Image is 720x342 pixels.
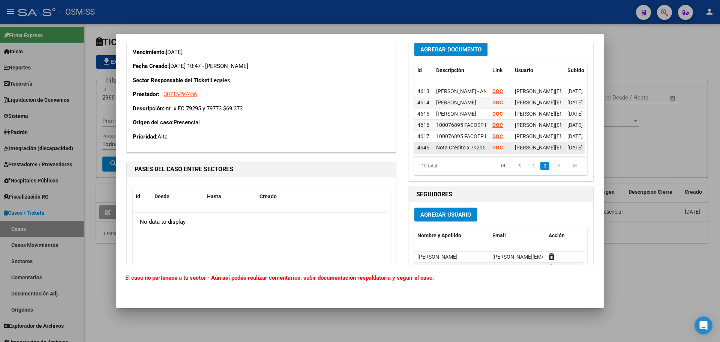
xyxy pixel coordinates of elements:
[567,99,583,105] span: [DATE]
[417,232,461,238] span: Nombre y Apellido
[492,133,503,139] a: DOC
[568,162,582,170] a: go to last page
[125,274,434,281] b: El caso no pertenece a tu sector - Aún así podés realizar comentarios, subir documentación respal...
[436,111,476,117] span: [PERSON_NAME]
[164,91,197,98] span: 30715497456
[540,162,549,170] a: 2
[256,188,294,205] datatable-header-cell: Creado
[420,211,471,218] span: Agregar Usuario
[567,67,584,73] span: Subido
[417,265,457,271] span: [PERSON_NAME]
[436,145,486,151] span: Nota Crédito x 79295
[417,111,429,117] span: 4615
[433,62,489,78] datatable-header-cell: Descripción
[492,111,503,117] a: DOC
[496,162,510,170] a: go to first page
[414,208,477,221] button: Agregar Usuario
[414,62,433,78] datatable-header-cell: Id
[417,133,429,139] span: 4617
[539,160,550,172] li: page 2
[567,133,583,139] span: [DATE]
[567,122,583,128] span: [DATE]
[546,227,583,244] datatable-header-cell: Acción
[694,316,712,334] div: Open Intercom Messenger
[204,188,256,205] datatable-header-cell: Hasta
[133,49,166,56] strong: Vencimiento:
[492,99,503,105] a: DOC
[416,190,585,199] h1: SEGUIDORES
[567,145,583,151] span: [DATE]
[414,227,489,244] datatable-header-cell: Nombre y Apellido
[552,162,566,170] a: go to next page
[414,42,487,56] button: Agregar Documento
[417,122,429,128] span: 4616
[417,254,457,260] span: [PERSON_NAME]
[133,62,390,71] p: [DATE] 10:47 - [PERSON_NAME]
[151,188,204,205] datatable-header-cell: Desde
[492,145,503,151] a: DOC
[436,133,528,139] span: 100076895 FACOEP LEGALES TRANSF
[133,63,169,69] strong: Fecha Creado:
[512,62,564,78] datatable-header-cell: Usuario
[133,104,390,113] p: Int. x FC 79295 y 79773 $69.373
[492,232,506,238] span: Email
[436,67,464,73] span: Descripción
[513,162,527,170] a: go to previous page
[133,188,151,205] datatable-header-cell: Id
[492,265,656,271] span: [PERSON_NAME][EMAIL_ADDRESS][PERSON_NAME][DOMAIN_NAME]
[567,111,583,117] span: [DATE]
[489,62,512,78] datatable-header-cell: Link
[529,162,538,170] a: 1
[133,76,390,85] p: Legales
[492,122,503,128] a: DOC
[133,118,390,127] p: Presencial
[133,91,159,98] strong: Prestador:
[417,99,429,105] span: 4614
[133,119,174,126] strong: Origen del caso:
[157,133,168,140] span: Alta
[417,67,422,73] span: Id
[436,122,507,128] span: 100076895 FACOEP LEGALES
[492,67,502,73] span: Link
[549,232,565,238] span: Acción
[207,193,221,199] span: Hasta
[417,145,429,151] span: 4646
[133,77,211,84] strong: Sector Responsable del Ticket:
[154,193,169,199] span: Desde
[489,227,546,244] datatable-header-cell: Email
[133,133,157,140] strong: Prioridad:
[528,160,539,172] li: page 1
[414,157,448,175] div: 10 total
[492,88,503,94] a: DOC
[492,254,656,260] span: [PERSON_NAME][EMAIL_ADDRESS][PERSON_NAME][DOMAIN_NAME]
[420,46,481,53] span: Agregar Documento
[417,88,429,94] span: 4613
[436,99,476,105] span: [PERSON_NAME]
[133,212,387,231] div: No data to display
[135,165,388,174] h1: PASES DEL CASO ENTRE SECTORES
[133,48,390,57] p: [DATE]
[259,193,277,199] span: Creado
[515,67,533,73] span: Usuario
[564,62,602,78] datatable-header-cell: Subido
[436,88,496,94] span: [PERSON_NAME] - ANSES
[133,105,164,112] strong: Descripción:
[567,88,583,94] span: [DATE]
[136,193,140,199] span: Id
